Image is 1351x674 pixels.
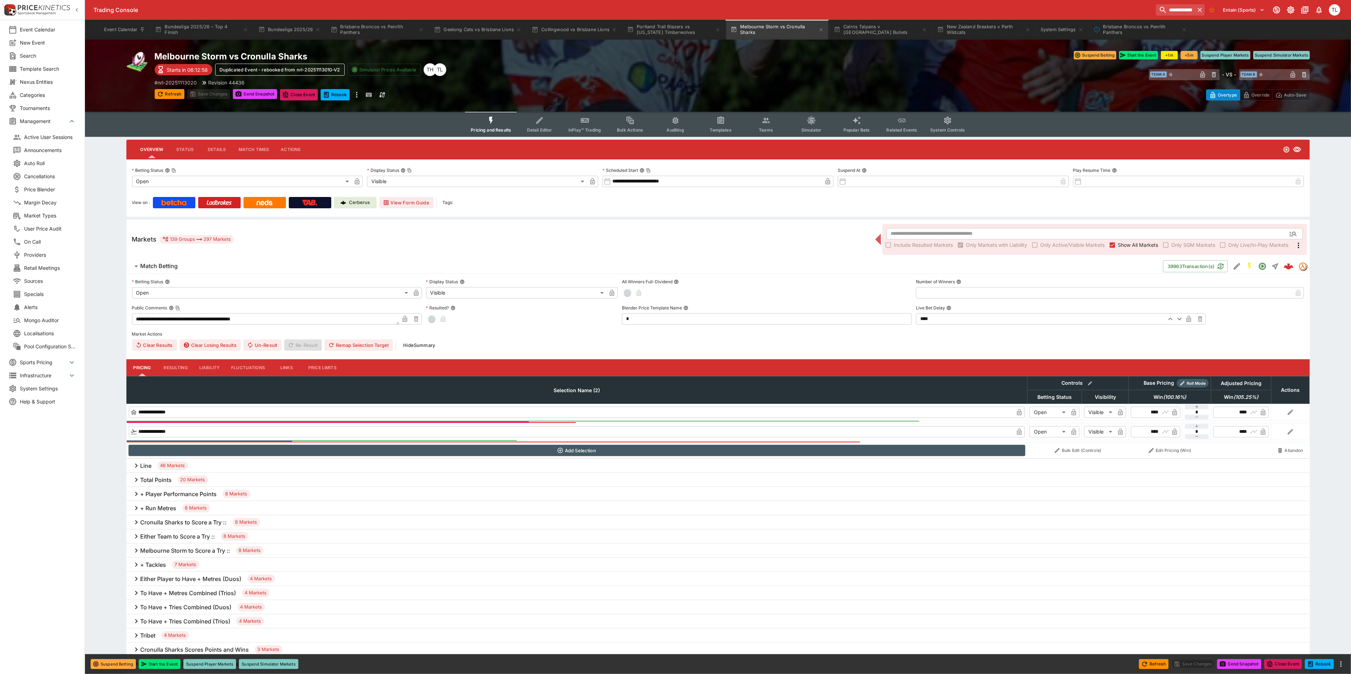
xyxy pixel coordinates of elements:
button: Simulator Prices Available [348,64,421,76]
button: Portland Trail Blazers vs [US_STATE] Timberwolves [623,20,725,40]
p: Starts in 06:12:58 [167,66,208,74]
span: Bulk Actions [617,127,643,133]
a: abc14fe0-9dc1-432f-8cc5-0c08fe253665 [1282,259,1296,273]
span: User Price Audit [24,225,76,232]
button: Open [1287,227,1300,240]
img: Betcha [161,200,187,205]
div: Event type filters [465,112,971,137]
button: Pricing [126,359,158,376]
img: Cerberus [340,200,346,205]
button: Documentation [1299,4,1311,16]
p: Suspend At [838,167,860,173]
button: Un-Result [244,339,281,351]
button: Liability [194,359,225,376]
p: Public Comments [132,305,167,311]
h6: + Tackles [141,561,166,569]
img: Ladbrokes [206,200,232,205]
button: Suspend At [862,168,867,173]
h6: Melbourne Storm to Score a Try :: [141,547,230,554]
button: New Zealand Breakers v Perth Wildcats [933,20,1035,40]
button: Suspend Player Markets [1201,51,1250,59]
span: Market Types [24,212,76,219]
span: Selection Name (2) [546,386,608,395]
button: Trent Lewis [1327,2,1343,18]
em: ( 105.25 %) [1233,393,1258,401]
button: Copy To Clipboard [175,306,180,310]
button: Actions [275,141,307,158]
button: Play Resume Time [1112,168,1117,173]
button: Close Event [280,89,318,100]
span: Include Resulted Markets [894,241,953,249]
img: Sportsbook Management [18,12,56,15]
button: Suspend Simulator Markets [1253,51,1310,59]
th: Actions [1271,376,1310,403]
span: Providers [24,251,76,258]
span: Help & Support [20,398,76,405]
button: 39963Transaction(s) [1163,260,1227,272]
div: Start From [1206,89,1310,100]
button: Auto-Save [1272,89,1310,100]
span: Betting Status [1030,393,1080,401]
button: Add Selection [128,445,1025,456]
h6: To Have + Tries Combined (Duos) [141,604,232,611]
p: Cerberus [349,199,370,206]
span: Simulator [801,127,821,133]
span: Management [20,117,68,125]
p: Auto-Save [1284,91,1306,99]
button: more [353,89,361,100]
button: Edit Pricing (Win) [1131,445,1209,456]
span: 4 Markets [161,632,189,639]
p: Scheduled Start [602,167,638,173]
button: Live Bet Delay [946,306,951,310]
p: Display Status [426,279,458,285]
span: Localisations [24,330,76,337]
button: Display Status [460,279,465,284]
h6: Tribet [141,632,156,639]
span: 3 Markets [255,646,282,653]
img: tradingmodel [1299,262,1307,270]
button: Event Calendar [100,20,149,40]
span: Re-Result [284,339,321,351]
button: Resulting [158,359,194,376]
h6: Either Player to Have + Metres (Duos) [141,575,242,583]
span: Detail Editor [527,127,552,133]
div: Trading Console [93,6,1153,14]
button: Betting StatusCopy To Clipboard [165,168,170,173]
div: Trent Lewis [1329,4,1340,16]
span: Pool Configuration Sets [24,343,76,350]
span: Categories [20,91,76,99]
span: Visibility [1087,393,1124,401]
button: View Form Guide [379,197,434,208]
p: Number of Winners [916,279,955,285]
button: +1m [1161,51,1178,59]
img: PriceKinetics [18,5,70,10]
button: Geelong Cats vs Brisbane Lions [430,20,526,40]
h6: + Run Metres [141,505,177,512]
button: Suspend Simulator Markets [239,659,298,669]
div: Show/hide Price Roll mode configuration. [1177,379,1209,388]
div: tradingmodel [1299,262,1307,271]
p: Betting Status [132,167,164,173]
button: Refresh [1139,659,1169,669]
button: Betting Status [165,279,170,284]
div: Visible [367,176,587,187]
p: Betting Status [132,279,164,285]
div: Base Pricing [1141,379,1177,388]
span: Roll Mode [1184,380,1209,387]
span: InPlay™ Trading [568,127,601,133]
div: Todd Henderson [424,63,436,76]
span: 7 Markets [172,561,199,568]
span: Active User Sessions [24,133,76,141]
span: Margin Decay [24,199,76,206]
span: Team A [1150,71,1167,77]
span: Team B [1241,71,1257,77]
button: Public CommentsCopy To Clipboard [169,306,174,310]
h6: To Have + Tries Combined (Trios) [141,618,231,625]
div: Trent Lewis [434,63,446,76]
h5: Markets [132,235,157,243]
button: Clear Losing Results [180,339,241,351]
div: Visible [426,287,607,298]
div: Open [1030,407,1068,418]
label: Tags: [442,197,453,208]
button: Number of Winners [956,279,961,284]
